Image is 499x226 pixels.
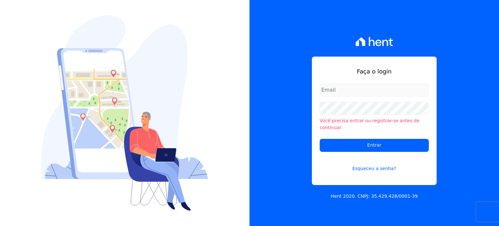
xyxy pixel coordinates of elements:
[320,117,429,131] li: Você precisa entrar ou registrar-se antes de continuar.
[320,157,429,172] a: Esqueceu a senha?
[331,193,418,200] p: Hent 2020. CNPJ: 35.429.428/0001-39
[320,139,429,152] input: Entrar
[320,84,429,97] input: Email
[41,15,208,211] img: Login
[320,67,429,76] h1: Faça o login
